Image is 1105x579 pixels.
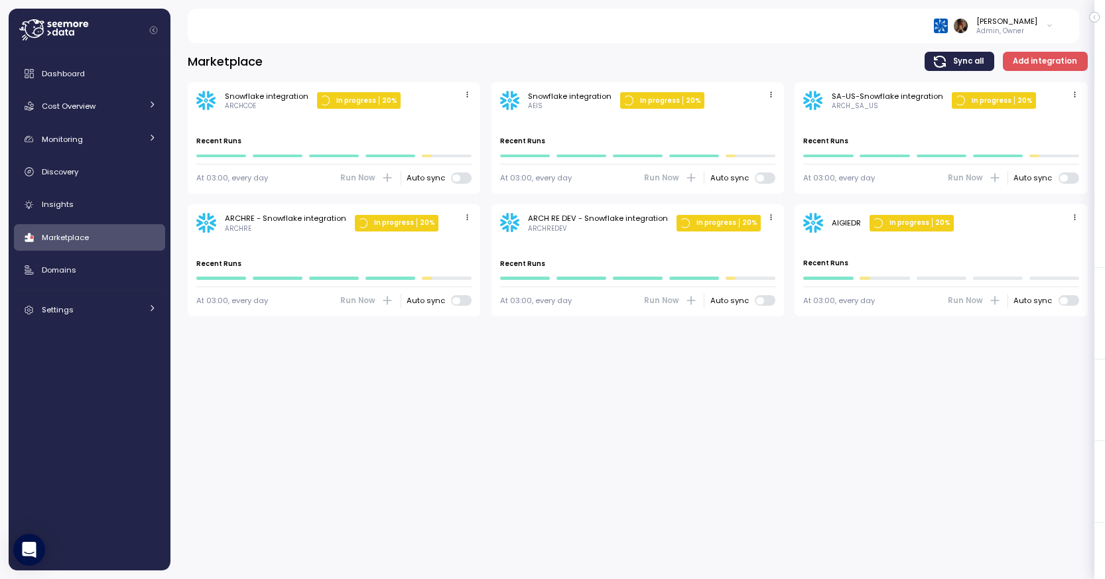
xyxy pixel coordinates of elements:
[528,224,567,233] div: ARCHREDEV
[14,192,165,218] a: Insights
[947,294,1002,308] button: Run Now
[42,265,76,275] span: Domains
[14,93,165,119] a: Cost Overview
[14,296,165,323] a: Settings
[1017,96,1033,105] p: 20 %
[832,91,943,101] div: SA-US-Snowflake integration
[742,218,757,227] p: 20 %
[1003,52,1088,71] button: Add integration
[42,68,85,79] span: Dashboard
[42,304,74,315] span: Settings
[500,137,776,146] p: Recent Runs
[42,232,89,243] span: Marketplace
[640,96,680,105] p: In progress
[225,91,308,101] div: Snowflake integration
[1013,295,1059,306] span: Auto sync
[954,19,968,32] img: ACg8ocLFKfaHXE38z_35D9oG4qLrdLeB_OJFy4BOGq8JL8YSOowJeg=s96-c
[1013,172,1059,183] span: Auto sync
[643,171,698,185] button: Run Now
[42,199,74,210] span: Insights
[340,294,395,308] button: Run Now
[803,172,875,183] div: At 03:00, every day
[145,25,162,35] button: Collapse navigation
[935,218,950,227] p: 20 %
[13,534,45,566] div: Open Intercom Messenger
[528,91,612,101] div: Snowflake integration
[644,172,679,184] span: Run Now
[340,294,375,307] span: Run Now
[947,171,1002,185] button: Run Now
[643,294,698,308] button: Run Now
[976,27,1037,36] p: Admin, Owner
[382,96,397,105] p: 20 %
[407,295,452,306] span: Auto sync
[14,257,165,283] a: Domains
[500,295,572,306] div: At 03:00, every day
[196,259,472,269] p: Recent Runs
[196,137,472,146] p: Recent Runs
[803,259,1079,268] p: Recent Runs
[803,137,1079,146] p: Recent Runs
[1013,52,1077,70] span: Add integration
[948,172,983,184] span: Run Now
[196,172,268,183] div: At 03:00, every day
[340,171,395,185] button: Run Now
[972,96,1011,105] p: In progress
[225,101,256,111] div: ARCHCOE
[42,166,78,177] span: Discovery
[925,52,994,71] button: Sync all
[225,213,346,224] div: ARCHRE - Snowflake integration
[832,101,878,111] div: ARCH_SA_US
[644,294,679,307] span: Run Now
[696,218,736,227] p: In progress
[948,294,983,307] span: Run Now
[528,213,668,224] div: ARCH RE DEV - Snowflake integration
[14,224,165,251] a: Marketplace
[710,172,755,183] span: Auto sync
[832,218,861,228] div: AIGIEDR
[976,16,1037,27] div: [PERSON_NAME]
[225,224,251,233] div: ARCHRE
[14,126,165,153] a: Monitoring
[953,52,984,70] span: Sync all
[500,259,776,269] p: Recent Runs
[42,134,83,145] span: Monitoring
[803,295,875,306] div: At 03:00, every day
[934,19,948,32] img: 68790ce639d2d68da1992664.PNG
[340,172,375,184] span: Run Now
[14,159,165,185] a: Discovery
[686,96,701,105] p: 20 %
[336,96,376,105] p: In progress
[710,295,755,306] span: Auto sync
[196,295,268,306] div: At 03:00, every day
[42,101,96,111] span: Cost Overview
[528,101,543,111] div: AEIS
[500,172,572,183] div: At 03:00, every day
[420,218,435,227] p: 20 %
[407,172,452,183] span: Auto sync
[374,218,414,227] p: In progress
[889,218,929,227] p: In progress
[14,60,165,87] a: Dashboard
[188,53,263,70] h3: Marketplace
